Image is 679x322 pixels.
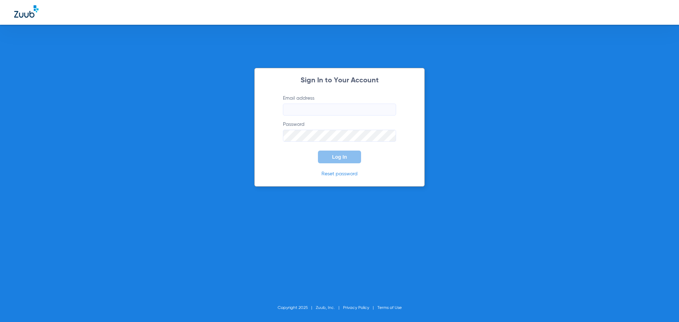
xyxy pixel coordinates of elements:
img: Zuub Logo [14,5,39,18]
li: Copyright 2025 [278,304,316,311]
h2: Sign In to Your Account [272,77,407,84]
a: Reset password [321,171,358,176]
input: Email address [283,104,396,116]
li: Zuub, Inc. [316,304,343,311]
button: Log In [318,151,361,163]
input: Password [283,130,396,142]
span: Log In [332,154,347,160]
label: Email address [283,95,396,116]
label: Password [283,121,396,142]
a: Terms of Use [377,306,402,310]
a: Privacy Policy [343,306,369,310]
